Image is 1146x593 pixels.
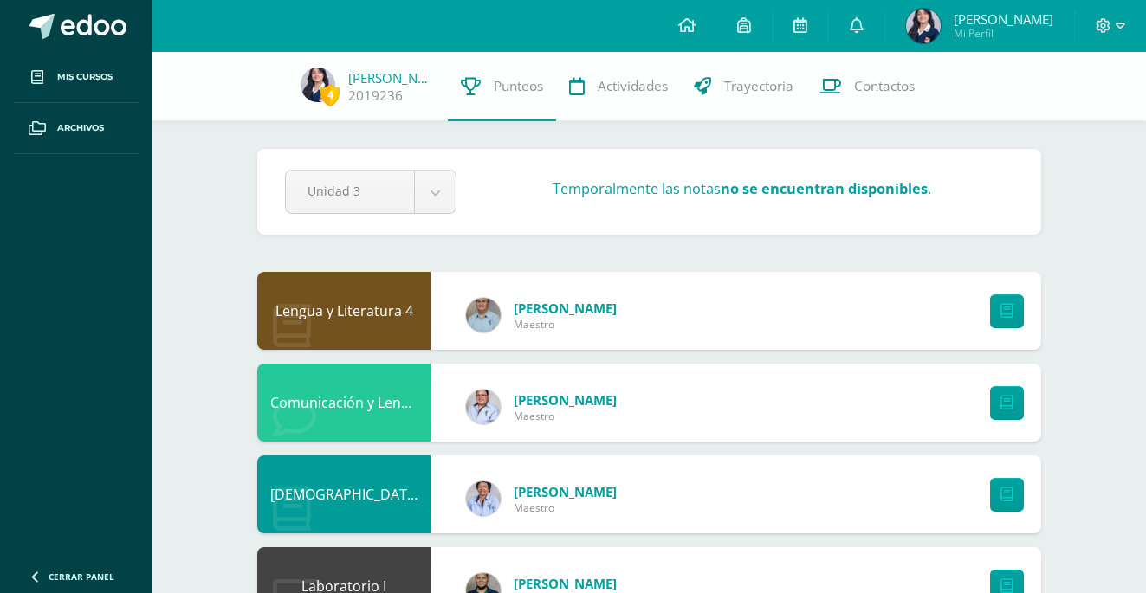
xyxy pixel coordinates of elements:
[514,391,617,409] span: [PERSON_NAME]
[320,84,340,106] span: 4
[681,52,806,121] a: Trayectoria
[954,26,1053,41] span: Mi Perfil
[806,52,928,121] a: Contactos
[286,171,456,213] a: Unidad 3
[514,300,617,317] span: [PERSON_NAME]
[14,52,139,103] a: Mis cursos
[348,87,403,105] a: 2019236
[514,500,617,515] span: Maestro
[721,179,928,198] strong: no se encuentran disponibles
[556,52,681,121] a: Actividades
[308,171,392,211] span: Unidad 3
[854,77,915,95] span: Contactos
[257,272,431,350] div: Lengua y Literatura 4
[954,10,1053,28] span: [PERSON_NAME]
[724,77,793,95] span: Trayectoria
[553,179,931,198] h3: Temporalmente las notas .
[514,409,617,423] span: Maestro
[57,121,104,135] span: Archivos
[448,52,556,121] a: Punteos
[348,69,435,87] a: [PERSON_NAME]
[514,317,617,332] span: Maestro
[257,364,431,442] div: Comunicación y Lenguaje L3 (Inglés Técnico) 4
[598,77,668,95] span: Actividades
[14,103,139,154] a: Archivos
[466,481,501,516] img: e596f989ff77b806b21d74f54c230562.png
[906,9,941,43] img: be204d0af1a65b80fd24d59c432c642a.png
[514,483,617,500] span: [PERSON_NAME]
[514,575,617,592] span: [PERSON_NAME]
[494,77,543,95] span: Punteos
[466,298,501,332] img: 5b95fb31ce165f59b8e7309a55f651c9.png
[466,390,501,424] img: 2ae3b50cfd2585439a92959790b77830.png
[257,455,431,533] div: Evangelización
[301,68,335,102] img: be204d0af1a65b80fd24d59c432c642a.png
[49,570,114,583] span: Cerrar panel
[57,70,113,84] span: Mis cursos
